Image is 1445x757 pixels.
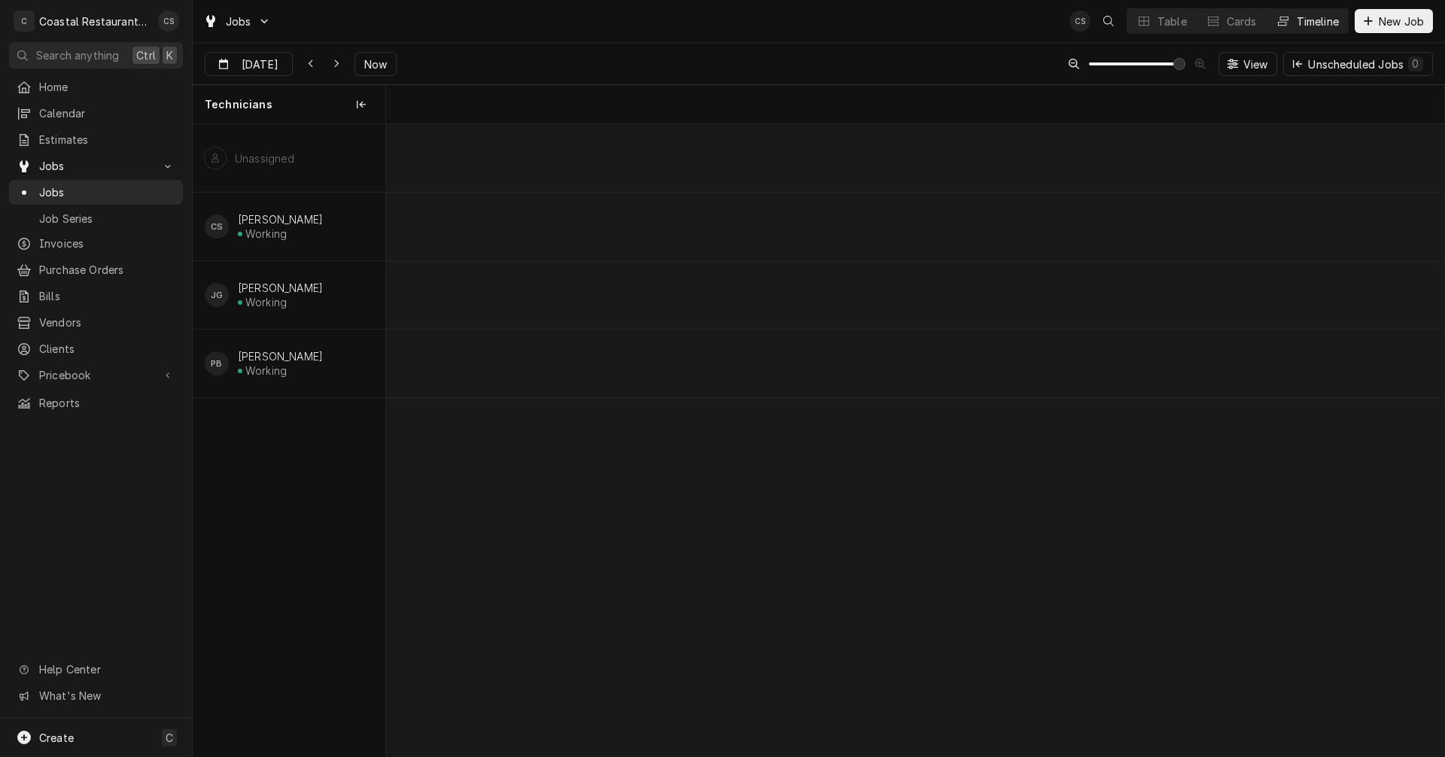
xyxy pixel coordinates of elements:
[9,101,183,126] a: Calendar
[39,79,175,95] span: Home
[9,74,183,99] a: Home
[9,231,183,256] a: Invoices
[9,310,183,335] a: Vendors
[39,731,74,744] span: Create
[245,364,287,377] div: Working
[1069,11,1091,32] div: CS
[226,14,251,29] span: Jobs
[205,214,229,239] div: CS
[9,206,183,231] a: Job Series
[39,288,175,304] span: Bills
[39,158,153,174] span: Jobs
[39,661,174,677] span: Help Center
[1297,14,1339,29] div: Timeline
[9,336,183,361] a: Clients
[1283,52,1433,76] button: Unscheduled Jobs0
[1218,52,1278,76] button: View
[39,395,175,411] span: Reports
[39,315,175,330] span: Vendors
[39,367,153,383] span: Pricebook
[9,127,183,152] a: Estimates
[9,391,183,415] a: Reports
[136,47,156,63] span: Ctrl
[205,283,229,307] div: JG
[9,257,183,282] a: Purchase Orders
[39,236,175,251] span: Invoices
[9,284,183,309] a: Bills
[1240,56,1271,72] span: View
[166,730,173,746] span: C
[1158,14,1187,29] div: Table
[1411,56,1420,71] div: 0
[14,11,35,32] div: C
[238,350,323,363] div: [PERSON_NAME]
[193,85,385,124] div: Technicians column. SPACE for context menu
[197,9,277,34] a: Go to Jobs
[39,211,175,226] span: Job Series
[205,351,229,375] div: PB
[39,105,175,121] span: Calendar
[235,152,295,165] div: Unassigned
[39,14,150,29] div: Coastal Restaurant Repair
[1308,56,1423,72] div: Unscheduled Jobs
[36,47,119,63] span: Search anything
[9,42,183,68] button: Search anythingCtrlK
[205,97,272,112] span: Technicians
[158,11,179,32] div: Chris Sockriter's Avatar
[361,56,390,72] span: Now
[205,52,293,76] button: [DATE]
[238,281,323,294] div: [PERSON_NAME]
[238,213,323,226] div: [PERSON_NAME]
[1355,9,1433,33] button: New Job
[158,11,179,32] div: CS
[39,132,175,147] span: Estimates
[9,657,183,682] a: Go to Help Center
[166,47,173,63] span: K
[1227,14,1257,29] div: Cards
[39,688,174,704] span: What's New
[39,341,175,357] span: Clients
[9,180,183,205] a: Jobs
[1097,9,1121,33] button: Open search
[245,227,287,240] div: Working
[1376,14,1427,29] span: New Job
[245,296,287,309] div: Working
[9,683,183,708] a: Go to What's New
[1069,11,1091,32] div: Chris Sockriter's Avatar
[39,184,175,200] span: Jobs
[205,283,229,307] div: James Gatton's Avatar
[39,262,175,278] span: Purchase Orders
[193,124,385,756] div: left
[205,351,229,375] div: Phill Blush's Avatar
[9,154,183,178] a: Go to Jobs
[354,52,397,76] button: Now
[9,363,183,388] a: Go to Pricebook
[205,214,229,239] div: Chris Sockriter's Avatar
